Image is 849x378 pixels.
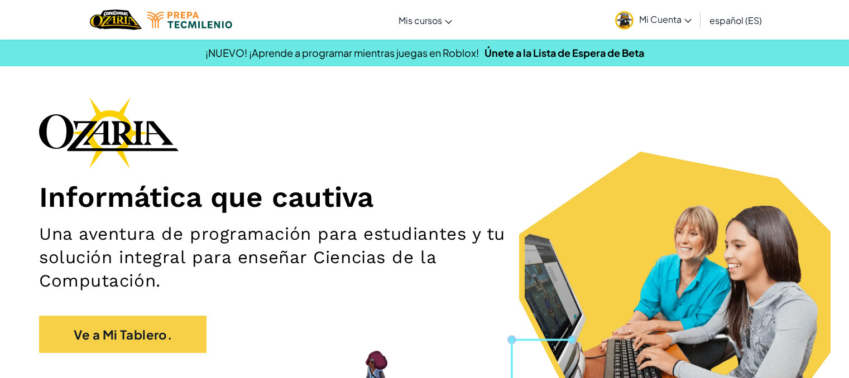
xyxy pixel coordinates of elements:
a: Ve a Mi Tablero. [39,316,207,353]
a: Mis cursos [393,5,458,35]
img: Hogar [90,8,142,31]
font: Informática que cautiva [39,180,373,214]
a: español (ES) [704,5,768,35]
font: Una aventura de programación para estudiantes y tu solución integral para enseñar Ciencias de la ... [39,224,505,292]
font: Mi Cuenta [639,13,682,25]
img: Logotipo de Tecmilenio [147,12,232,28]
a: Únete a la Lista de Espera de Beta [485,46,644,59]
img: Logotipo de la marca Ozaria [39,97,179,168]
font: Mis cursos [399,14,442,26]
font: Ve a Mi Tablero. [74,327,172,342]
font: español (ES) [709,14,762,26]
a: Mi Cuenta [610,2,697,37]
font: ¡NUEVO! ¡Aprende a programar mientras juegas en Roblox! [205,46,479,59]
a: Logotipo de Ozaria de CodeCombat [90,8,142,31]
img: avatar [615,11,634,30]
